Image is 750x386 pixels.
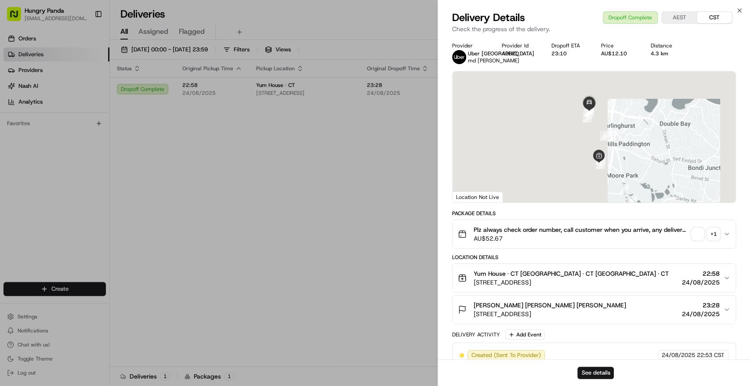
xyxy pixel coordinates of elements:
p: Check the progress of the delivery. [452,25,736,33]
div: Location Details [452,254,736,261]
img: Bea Lacdao [9,128,23,142]
span: 23:28 [682,301,720,310]
span: 22:58 [682,269,720,278]
div: AU$12.10 [601,50,637,57]
div: Dropoff ETA [551,42,587,49]
button: CST [697,12,732,23]
div: 8 [584,107,594,116]
span: 24/08/2025 [682,278,720,287]
button: AEST [662,12,697,23]
p: Welcome 👋 [9,35,160,49]
div: 23:10 [551,50,587,57]
span: • [73,136,76,143]
span: md [PERSON_NAME] [468,57,519,64]
img: 1736555255976-a54dd68f-1ca7-489b-9aae-adbdc363a1c4 [9,84,25,100]
span: • [29,160,32,167]
div: Location Not Live [453,191,503,202]
span: Delivery Details [452,11,525,25]
button: Plz always check order number, call customer when you arrive, any delivery issues, Contact WhatsA... [453,220,736,248]
button: +1 [692,228,720,240]
div: Provider [452,42,488,49]
span: [PERSON_NAME] [PERSON_NAME] [PERSON_NAME] [474,301,626,310]
span: Pylon [87,218,106,224]
div: Delivery Activity [452,331,500,338]
button: Add Event [505,329,544,340]
img: 1736555255976-a54dd68f-1ca7-489b-9aae-adbdc363a1c4 [18,137,25,144]
div: 3 [596,159,605,169]
span: Plz always check order number, call customer when you arrive, any delivery issues, Contact WhatsA... [474,225,688,234]
div: 6 [583,113,592,123]
button: See details [577,367,614,379]
button: Yum House · CT [GEOGRAPHIC_DATA] · CT [GEOGRAPHIC_DATA] · CT[STREET_ADDRESS]22:5824/08/2025 [453,264,736,292]
span: 24/08/2025 [662,351,695,359]
div: Past conversations [9,114,59,121]
img: uber-new-logo.jpeg [452,50,466,64]
a: 💻API Documentation [71,193,145,209]
button: [PERSON_NAME] [PERSON_NAME] [PERSON_NAME][STREET_ADDRESS]23:2824/08/2025 [453,296,736,324]
img: Nash [9,9,26,26]
span: [PERSON_NAME] [27,136,71,143]
span: AU$52.67 [474,234,688,243]
div: 📗 [9,197,16,204]
div: 1 [627,196,637,206]
div: 2 [619,184,629,194]
span: Created (Sent To Provider) [471,351,541,359]
span: [STREET_ADDRESS] [474,278,669,287]
button: 40B2D [502,50,519,57]
div: Distance [651,42,686,49]
span: 22:53 CST [697,351,725,359]
button: Start new chat [149,87,160,97]
div: 💻 [74,197,81,204]
div: 7 [584,107,594,116]
a: Powered byPylon [62,217,106,224]
div: + 1 [707,228,720,240]
span: 8月19日 [78,136,98,143]
span: [STREET_ADDRESS] [474,310,626,318]
button: See all [136,112,160,123]
span: Uber [GEOGRAPHIC_DATA] [468,50,534,57]
a: 📗Knowledge Base [5,193,71,209]
span: API Documentation [83,196,141,205]
div: 4.3 km [651,50,686,57]
div: Provider Id [502,42,537,49]
div: Package Details [452,210,736,217]
span: Yum House · CT [GEOGRAPHIC_DATA] · CT [GEOGRAPHIC_DATA] · CT [474,269,669,278]
img: 4281594248423_2fcf9dad9f2a874258b8_72.png [18,84,34,100]
span: Knowledge Base [18,196,67,205]
div: Price [601,42,637,49]
span: 8月15日 [34,160,54,167]
div: We're available if you need us! [40,93,121,100]
div: Start new chat [40,84,144,93]
span: 24/08/2025 [682,310,720,318]
div: 5 [600,131,609,141]
input: Clear [23,57,145,66]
